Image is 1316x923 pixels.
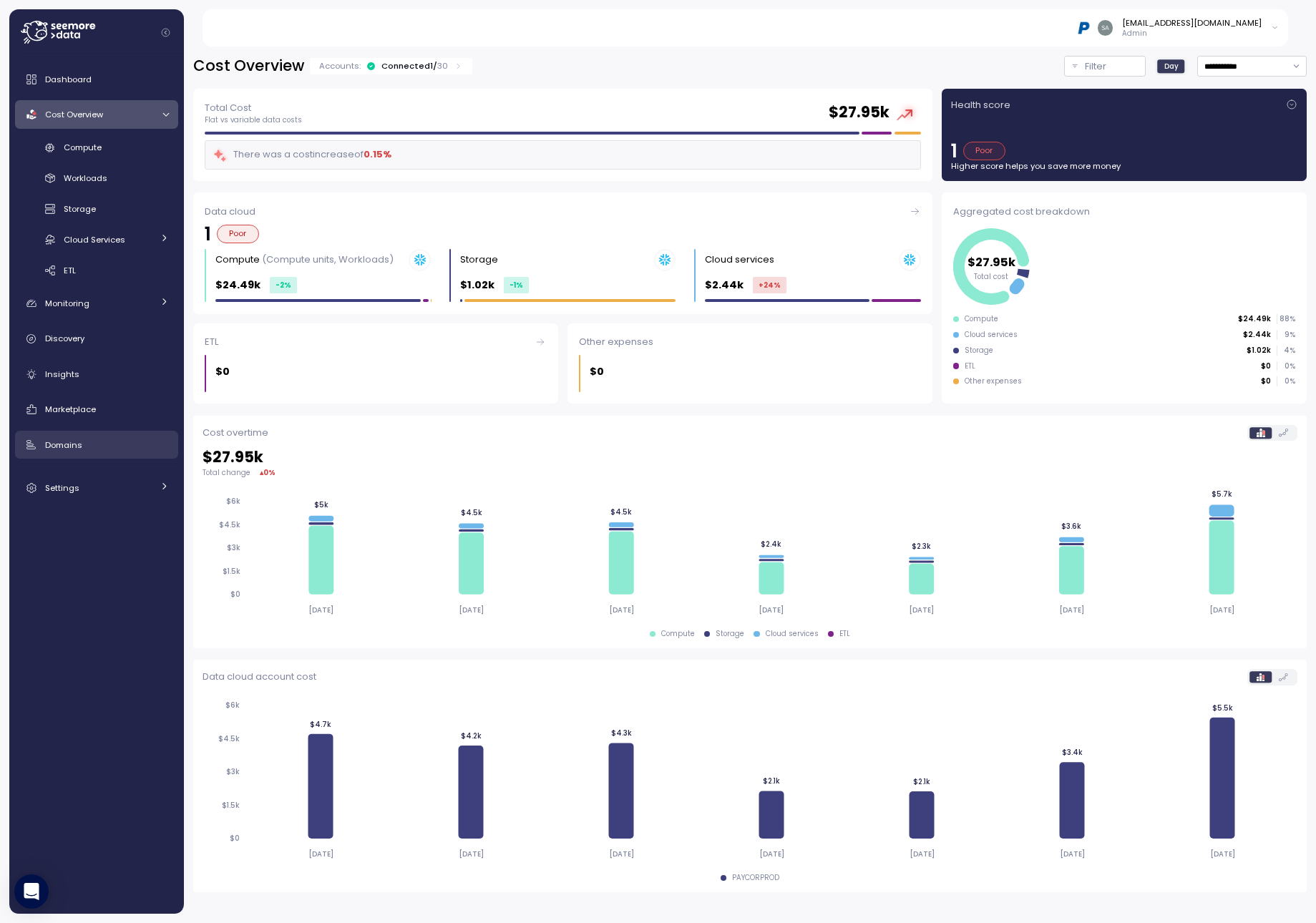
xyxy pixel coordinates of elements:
span: Domains [45,439,82,451]
tspan: [DATE] [1209,849,1234,859]
tspan: [DATE] [608,849,633,859]
div: Aggregated cost breakdown [953,205,1295,219]
div: +24 % [753,277,786,293]
tspan: $6k [226,497,240,507]
span: Insights [45,368,79,380]
tspan: $27.95k [967,254,1016,270]
tspan: $5.5k [1212,703,1232,712]
tspan: $2.4k [761,540,781,550]
p: Accounts: [319,60,361,72]
a: Storage [15,197,178,221]
tspan: $0 [230,834,240,843]
span: Settings [45,482,79,494]
tspan: $2.1k [763,776,780,786]
p: $0 [1261,376,1271,386]
tspan: [DATE] [759,849,784,859]
span: Workloads [64,172,107,184]
p: $2.44k [705,277,744,293]
div: 0 % [263,467,276,478]
h2: $ 27.95k [203,447,1297,468]
div: Cloud services [705,253,774,267]
a: Dashboard [15,65,178,94]
tspan: $5k [314,501,328,510]
tspan: [DATE] [458,849,483,859]
div: Cloud services [965,330,1018,340]
a: Compute [15,136,178,160]
tspan: $4.5k [218,734,240,743]
span: Dashboard [45,74,92,85]
div: Connected 1 / [381,60,448,72]
div: -1 % [504,277,529,293]
div: Aggregated cost breakdown [193,660,1307,892]
p: Total change [203,468,250,478]
p: 0 % [1277,376,1295,386]
p: Health score [951,98,1010,112]
tspan: $1.5k [222,801,240,810]
div: 0.15 % [364,147,391,162]
a: Cloud Services [15,228,178,251]
tspan: [DATE] [609,605,634,615]
p: 0 % [1277,361,1295,371]
div: Accounts:Connected1/30 [310,58,472,74]
div: ETL [965,361,975,371]
tspan: $4.3k [610,728,631,738]
a: Discovery [15,325,178,353]
p: 88 % [1277,314,1295,324]
tspan: [DATE] [459,605,484,615]
span: Storage [64,203,96,215]
tspan: [DATE] [1059,605,1084,615]
div: Poor [963,142,1005,160]
p: Data cloud account cost [203,670,316,684]
div: ▴ [260,467,276,478]
p: 9 % [1277,330,1295,340]
tspan: [DATE] [1209,605,1234,615]
div: PAYCORPROD [732,873,779,883]
span: Day [1164,61,1179,72]
a: ETL$0 [193,323,558,404]
a: ETL [15,258,178,282]
p: 1 [951,142,957,160]
span: Discovery [45,333,84,344]
tspan: [DATE] [308,605,333,615]
tspan: $3.4k [1061,748,1082,757]
p: 1 [205,225,211,243]
a: Monitoring [15,289,178,318]
a: Insights [15,360,178,389]
div: [EMAIL_ADDRESS][DOMAIN_NAME] [1122,17,1262,29]
tspan: [DATE] [909,605,934,615]
span: Marketplace [45,404,96,415]
div: Open Intercom Messenger [14,874,49,909]
p: $1.02k [1247,346,1271,356]
h2: Cost Overview [193,56,304,77]
p: $1.02k [460,277,494,293]
div: Compute [965,314,998,324]
tspan: $2.1k [913,777,930,786]
p: Flat vs variable data costs [205,115,302,125]
tspan: [DATE] [759,605,784,615]
p: $0 [215,363,230,380]
img: d10b0d45a9e11124a6ce518f55499a10 [1098,20,1113,35]
p: (Compute units, Workloads) [262,253,394,266]
p: $24.49k [215,277,260,293]
div: Storage [965,346,993,356]
a: Settings [15,474,178,502]
p: 30 [437,60,448,72]
a: Domains [15,431,178,459]
tspan: [DATE] [308,849,333,859]
a: Cost Overview [15,100,178,129]
h2: $ 27.95k [829,102,889,123]
p: Cost overtime [203,426,268,440]
div: Poor [217,225,259,243]
button: Filter [1064,56,1146,77]
div: ETL [839,629,850,639]
img: 68b03c81eca7ebbb46a2a292.PNG [1076,20,1091,35]
p: Admin [1122,29,1262,39]
div: There was a cost increase of [213,147,391,163]
tspan: [DATE] [1059,849,1084,859]
div: ETL [205,335,547,349]
tspan: $4.7k [310,719,331,728]
tspan: $4.5k [610,507,632,517]
tspan: $5.7k [1211,489,1232,499]
tspan: [DATE] [909,849,934,859]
